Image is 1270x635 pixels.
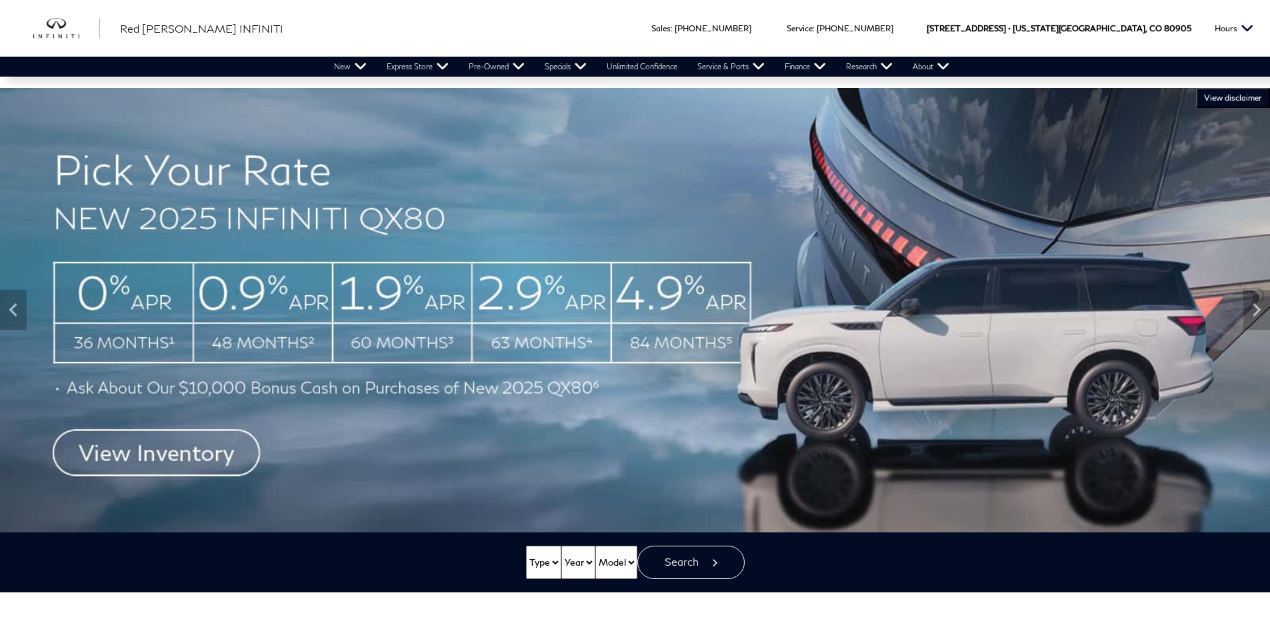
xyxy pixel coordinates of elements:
nav: Main Navigation [324,57,959,77]
a: About [903,57,959,77]
a: [STREET_ADDRESS] • [US_STATE][GEOGRAPHIC_DATA], CO 80905 [927,23,1191,33]
a: Express Store [377,57,459,77]
span: : [813,23,815,33]
a: Unlimited Confidence [597,57,687,77]
select: Vehicle Type [526,546,561,579]
a: Research [836,57,903,77]
a: Service & Parts [687,57,775,77]
a: [PHONE_NUMBER] [675,23,751,33]
span: VIEW DISCLAIMER [1204,93,1262,103]
select: Vehicle Model [595,546,637,579]
span: : [671,23,673,33]
button: Search [637,546,745,579]
a: Pre-Owned [459,57,535,77]
a: New [324,57,377,77]
img: INFINITI [33,18,100,39]
a: [PHONE_NUMBER] [817,23,893,33]
a: Finance [775,57,836,77]
a: Specials [535,57,597,77]
span: Red [PERSON_NAME] INFINITI [120,22,283,35]
span: Sales [651,23,671,33]
button: VIEW DISCLAIMER [1196,88,1270,108]
span: Service [787,23,813,33]
select: Vehicle Year [561,546,595,579]
a: Red [PERSON_NAME] INFINITI [120,21,283,37]
a: infiniti [33,18,100,39]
